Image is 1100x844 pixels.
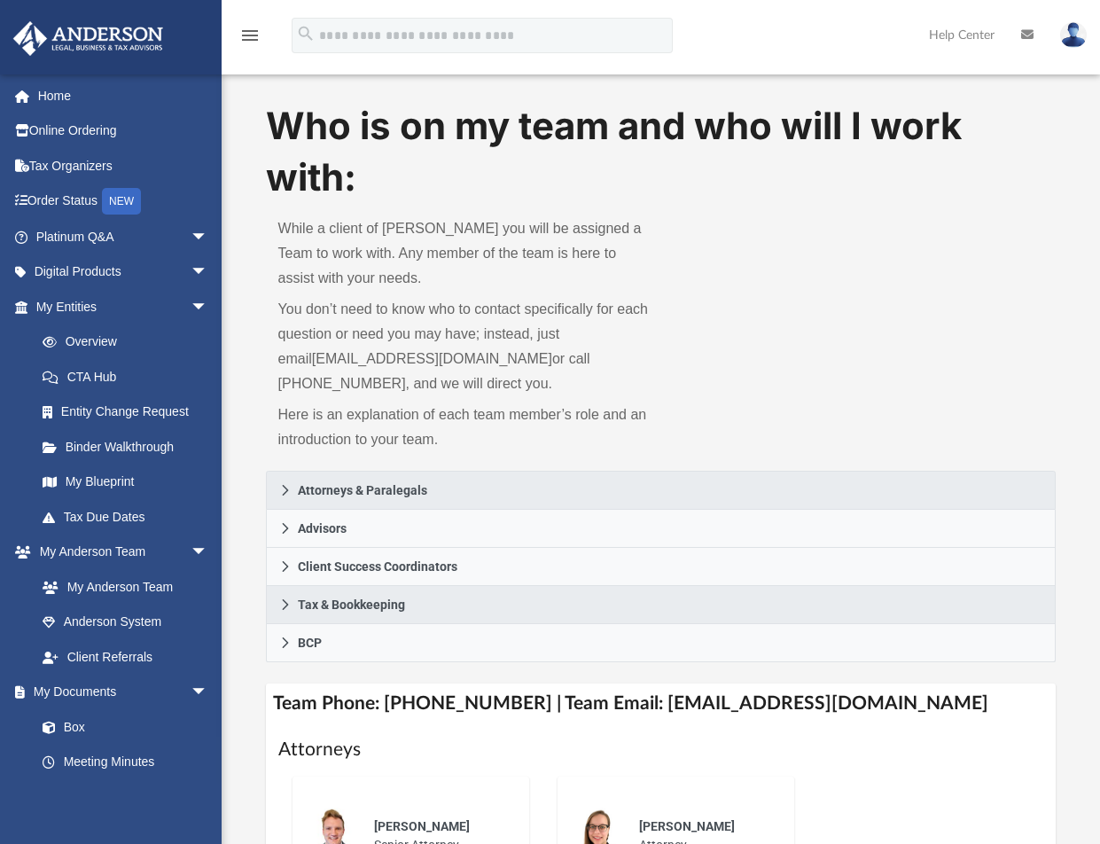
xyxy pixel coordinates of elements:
[298,522,347,535] span: Advisors
[1060,22,1087,48] img: User Pic
[12,78,235,113] a: Home
[12,535,226,570] a: My Anderson Teamarrow_drop_down
[298,484,427,496] span: Attorneys & Paralegals
[278,737,1044,762] h1: Attorneys
[639,819,735,833] span: [PERSON_NAME]
[25,395,235,430] a: Entity Change Request
[278,297,649,396] p: You don’t need to know who to contact specifically for each question or need you may have; instea...
[12,184,235,220] a: Order StatusNEW
[25,709,217,745] a: Box
[266,510,1057,548] a: Advisors
[12,254,235,290] a: Digital Productsarrow_drop_down
[191,289,226,325] span: arrow_drop_down
[191,254,226,291] span: arrow_drop_down
[25,779,217,815] a: Forms Library
[191,535,226,571] span: arrow_drop_down
[12,148,235,184] a: Tax Organizers
[278,402,649,452] p: Here is an explanation of each team member’s role and an introduction to your team.
[25,569,217,605] a: My Anderson Team
[266,586,1057,624] a: Tax & Bookkeeping
[191,675,226,711] span: arrow_drop_down
[25,745,226,780] a: Meeting Minutes
[298,560,457,573] span: Client Success Coordinators
[191,219,226,255] span: arrow_drop_down
[374,819,470,833] span: [PERSON_NAME]
[239,25,261,46] i: menu
[239,34,261,46] a: menu
[12,289,235,324] a: My Entitiesarrow_drop_down
[298,598,405,611] span: Tax & Bookkeeping
[278,216,649,291] p: While a client of [PERSON_NAME] you will be assigned a Team to work with. Any member of the team ...
[266,624,1057,662] a: BCP
[25,429,235,465] a: Binder Walkthrough
[266,548,1057,586] a: Client Success Coordinators
[25,324,235,360] a: Overview
[266,100,1057,205] h1: Who is on my team and who will I work with:
[312,351,552,366] a: [EMAIL_ADDRESS][DOMAIN_NAME]
[25,499,235,535] a: Tax Due Dates
[8,21,168,56] img: Anderson Advisors Platinum Portal
[25,639,226,675] a: Client Referrals
[266,684,1057,723] h4: Team Phone: [PHONE_NUMBER] | Team Email: [EMAIL_ADDRESS][DOMAIN_NAME]
[25,465,226,500] a: My Blueprint
[12,675,226,710] a: My Documentsarrow_drop_down
[12,219,235,254] a: Platinum Q&Aarrow_drop_down
[102,188,141,215] div: NEW
[296,24,316,43] i: search
[25,605,226,640] a: Anderson System
[298,637,322,649] span: BCP
[12,113,235,149] a: Online Ordering
[25,359,235,395] a: CTA Hub
[266,471,1057,510] a: Attorneys & Paralegals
